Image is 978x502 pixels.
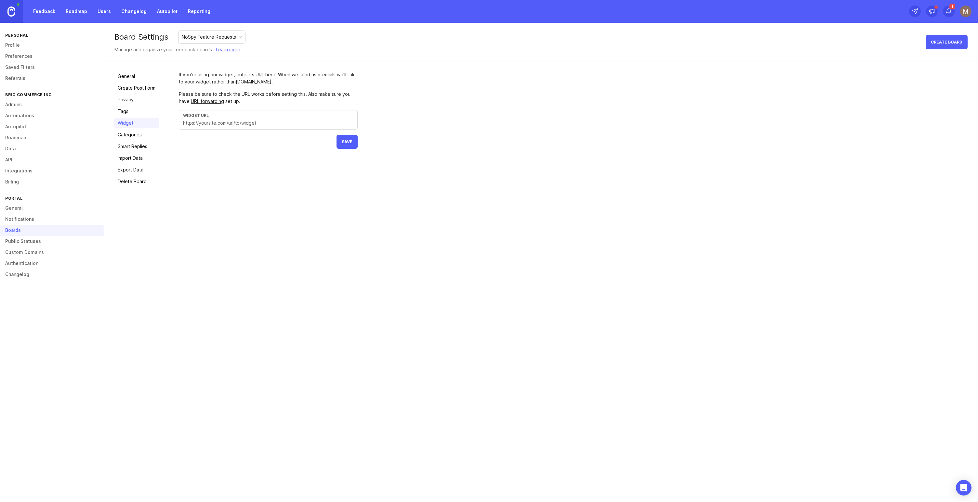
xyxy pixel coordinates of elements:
[114,165,159,175] a: Export Data
[114,33,168,41] div: Board Settings
[114,46,240,53] div: Manage and organize your feedback boards.
[184,6,214,17] a: Reporting
[179,91,358,105] div: Please be sure to check the URL works before setting this. Also make sure you have set up.
[94,6,115,17] a: Users
[114,106,159,117] a: Tags
[114,130,159,140] a: Categories
[960,6,971,17] img: Mauricio André Cinelli
[153,6,181,17] a: Autopilot
[191,98,224,104] a: URL forwarding
[342,139,352,144] span: Save
[62,6,91,17] a: Roadmap
[114,153,159,163] a: Import Data
[7,6,15,17] img: Canny Home
[114,118,159,128] a: Widget
[216,46,240,53] a: Learn more
[949,4,955,9] span: 1
[183,119,353,127] input: https://yoursite.com/url/to/widget
[29,6,59,17] a: Feedback
[117,6,151,17] a: Changelog
[114,71,159,82] a: General
[114,94,159,105] a: Privacy
[926,35,968,49] button: Create Board
[114,141,159,152] a: Smart Replies
[931,40,962,44] span: Create Board
[114,83,159,93] a: Create Post Form
[114,176,159,187] a: Delete Board
[179,71,358,85] div: If you're using our widget, enter its URL here. When we send user emails we'll link to your widge...
[182,33,236,41] div: NoSpy Feature Requests
[956,480,971,496] div: Open Intercom Messenger
[337,135,358,149] button: Save
[183,113,353,118] div: Widget URL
